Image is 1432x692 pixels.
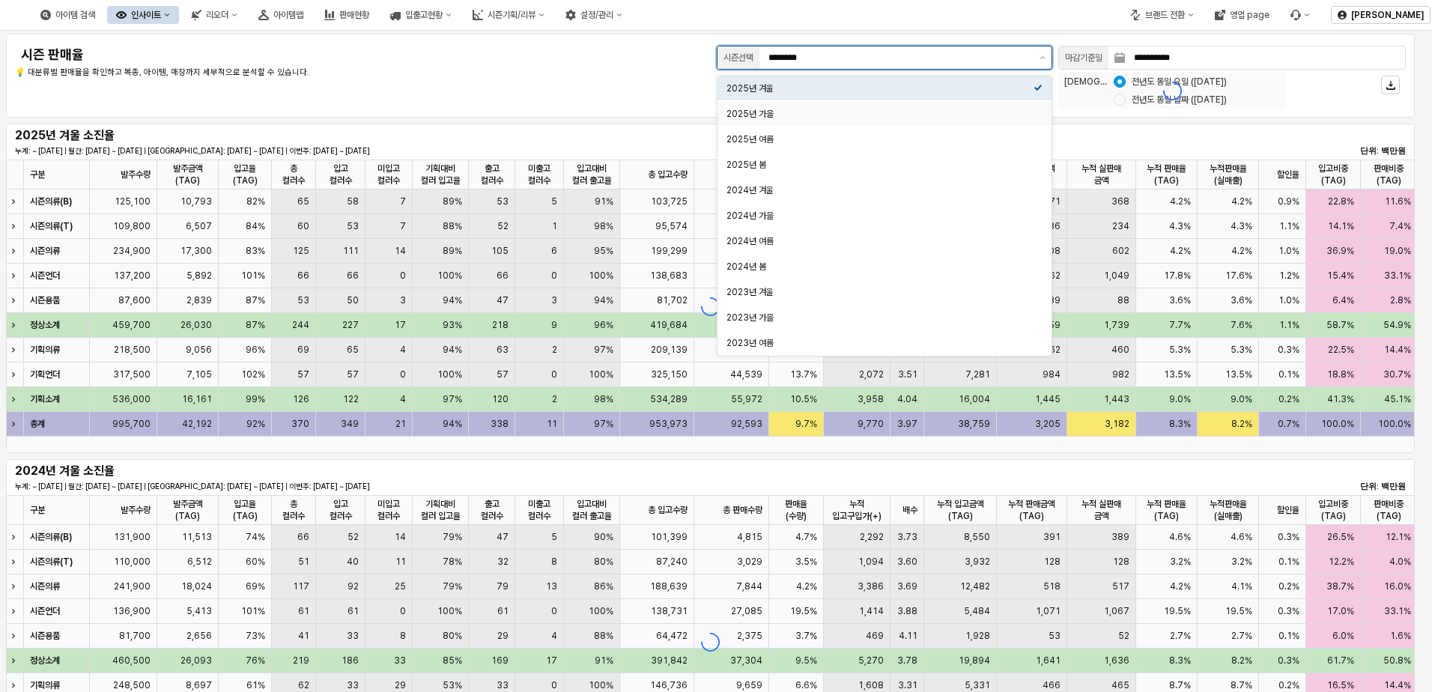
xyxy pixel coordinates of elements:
[726,286,1034,298] div: 2023년 겨울
[1034,46,1052,69] button: 제안 사항 표시
[131,10,161,20] div: 인사이트
[206,10,228,20] div: 리오더
[1065,50,1102,65] div: 마감기준일
[556,6,631,24] div: 설정/관리
[1281,6,1319,24] div: 버그 제보 및 기능 개선 요청
[726,82,1034,94] div: 2025년 겨울
[1290,480,1406,493] p: 단위: 백만원
[405,10,443,20] div: 입출고현황
[339,10,369,20] div: 판매현황
[726,312,1034,324] div: 2023년 가을
[580,10,613,20] div: 설정/관리
[15,145,942,157] p: 누계: ~ [DATE] | 월간: [DATE] ~ [DATE] | [GEOGRAPHIC_DATA]: [DATE] ~ [DATE] | 이번주: [DATE] ~ [DATE]
[1351,9,1424,21] p: [PERSON_NAME]
[1121,6,1203,24] div: 브랜드 전환
[488,10,536,20] div: 시즌기획/리뷰
[249,6,312,24] div: 아이템맵
[1290,145,1406,157] p: 단위: 백만원
[107,6,179,24] div: 인사이트
[726,235,1034,247] div: 2024년 여름
[1206,6,1278,24] div: 영업 page
[31,6,104,24] div: 아이템 검색
[726,133,1034,145] div: 2025년 여름
[1230,10,1269,20] div: 영업 page
[726,159,1034,171] div: 2025년 봄
[315,6,378,24] div: 판매현황
[726,184,1034,196] div: 2024년 겨울
[464,6,553,24] div: 시즌기획/리뷰
[55,10,95,20] div: 아이템 검색
[726,337,1034,349] div: 2023년 여름
[182,6,246,24] div: 리오더
[381,6,461,24] div: 입출고현황
[15,67,595,79] p: 💡 대분류별 판매율을 확인하고 복종, 아이템, 매장까지 세부적으로 분석할 수 있습니다.
[726,210,1034,222] div: 2024년 가을
[726,261,1034,273] div: 2024년 봄
[15,464,247,479] h5: 2024년 겨울 소진율
[1145,10,1185,20] div: 브랜드 전환
[21,47,589,62] h4: 시즌 판매율
[726,108,1034,120] div: 2025년 가을
[15,128,247,143] h5: 2025년 겨울 소진율
[723,50,753,65] div: 시즌선택
[273,10,303,20] div: 아이템맵
[717,76,1052,356] div: Select an option
[15,481,942,492] p: 누계: ~ [DATE] | 월간: [DATE] ~ [DATE] | [GEOGRAPHIC_DATA]: [DATE] ~ [DATE] | 이번주: [DATE] ~ [DATE]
